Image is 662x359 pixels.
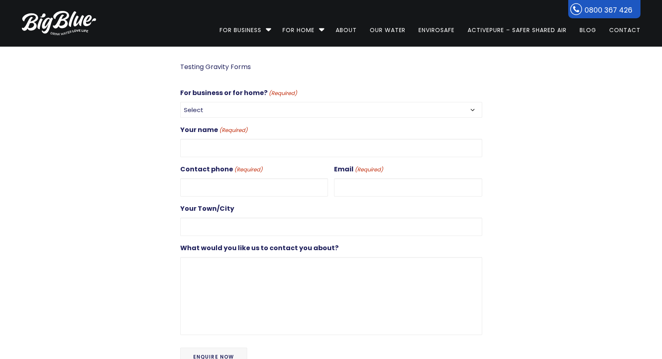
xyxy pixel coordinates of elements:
label: Email [334,164,383,175]
label: For business or for home? [180,87,297,99]
span: (Required) [233,165,263,175]
p: Testing Gravity Forms [180,61,482,73]
label: What would you like us to contact you about? [180,242,339,254]
label: Your Town/City [180,203,234,214]
img: logo [22,11,96,35]
label: Contact phone [180,164,263,175]
span: (Required) [218,126,248,135]
label: Your name [180,124,248,136]
span: (Required) [354,165,384,175]
span: (Required) [268,89,297,98]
